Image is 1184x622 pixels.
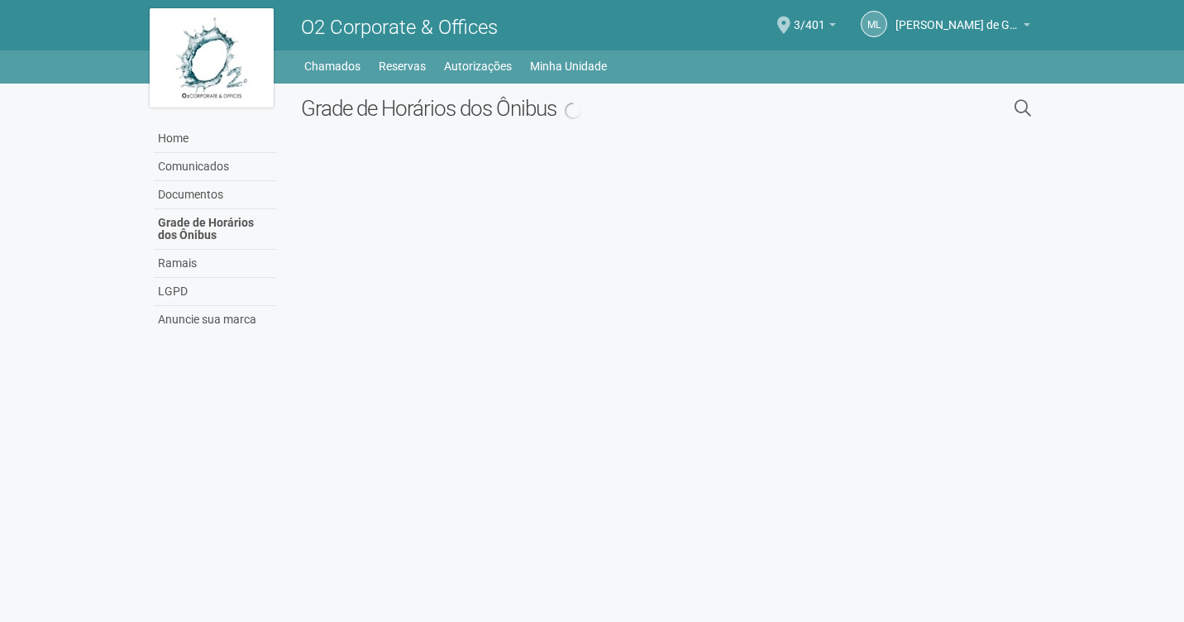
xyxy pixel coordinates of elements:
[150,8,274,108] img: logo.jpg
[154,250,276,278] a: Ramais
[565,102,582,119] img: spinner.png
[379,55,426,78] a: Reservas
[794,21,836,34] a: 3/401
[154,278,276,306] a: LGPD
[794,2,825,31] span: 3/401
[154,181,276,209] a: Documentos
[154,209,276,250] a: Grade de Horários dos Ônibus
[154,125,276,153] a: Home
[895,2,1019,31] span: Michele Lima de Gondra
[304,55,360,78] a: Chamados
[895,21,1030,34] a: [PERSON_NAME] de Gondra
[861,11,887,37] a: ML
[301,16,498,39] span: O2 Corporate & Offices
[530,55,607,78] a: Minha Unidade
[154,153,276,181] a: Comunicados
[154,306,276,333] a: Anuncie sua marca
[444,55,512,78] a: Autorizações
[301,96,844,121] h2: Grade de Horários dos Ônibus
